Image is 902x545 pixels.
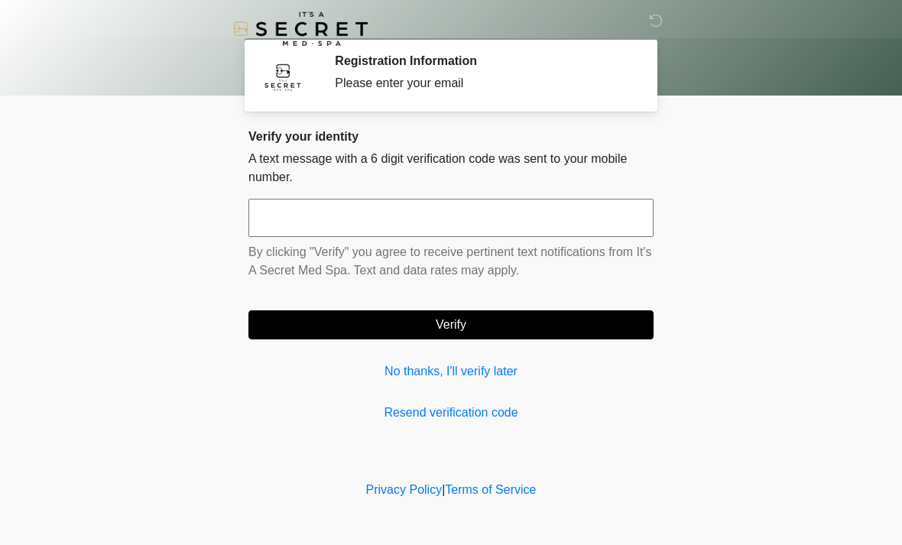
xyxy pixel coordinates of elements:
[335,74,631,92] div: Please enter your email
[248,243,654,280] p: By clicking "Verify" you agree to receive pertinent text notifications from It's A Secret Med Spa...
[248,362,654,381] a: No thanks, I'll verify later
[248,404,654,422] a: Resend verification code
[248,310,654,339] button: Verify
[442,483,445,496] a: |
[260,54,306,99] img: Agent Avatar
[335,54,631,68] h2: Registration Information
[445,483,536,496] a: Terms of Service
[233,11,368,46] img: It's A Secret Med Spa Logo
[248,150,654,187] p: A text message with a 6 digit verification code was sent to your mobile number.
[248,129,654,144] h2: Verify your identity
[366,483,443,496] a: Privacy Policy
